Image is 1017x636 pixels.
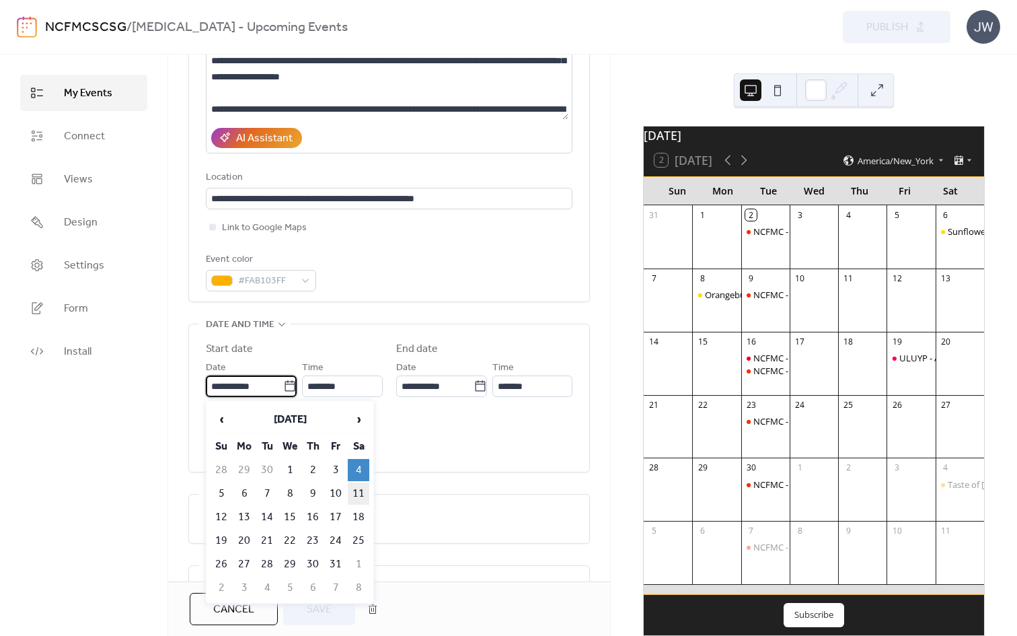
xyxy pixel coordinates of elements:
span: #FAB103FF [238,273,295,289]
td: 4 [348,459,369,481]
div: 31 [648,209,660,221]
div: End date [396,341,439,357]
td: 5 [279,577,301,599]
div: 14 [648,336,660,347]
td: 14 [256,506,278,528]
div: 20 [940,336,951,347]
td: 31 [325,553,346,575]
td: 18 [348,506,369,528]
div: ULUYP - A Night of Red & Resilience (Sickle Cell Awareness Fundraising Gala) [887,352,935,364]
span: Time [302,360,324,376]
div: Tue [746,177,792,205]
a: Connect [20,118,147,154]
td: 3 [325,459,346,481]
td: 20 [233,530,255,552]
div: NCFMC - [MEDICAL_DATA] Stakeholder's Huddle [753,541,948,553]
td: 24 [325,530,346,552]
th: Tu [256,435,278,458]
div: 11 [940,526,951,537]
td: 16 [302,506,324,528]
div: 30 [745,462,757,474]
div: 8 [697,273,708,284]
span: Date [396,360,416,376]
div: NCFMC - Sickle Cell Stakeholder's Huddle [741,289,790,301]
td: 28 [256,553,278,575]
th: Mo [233,435,255,458]
img: logo [17,16,37,38]
div: 28 [648,462,660,474]
span: Design [64,215,98,231]
div: 8 [794,526,806,537]
div: 11 [843,273,854,284]
div: Wed [791,177,837,205]
td: 8 [279,483,301,505]
div: Location [206,170,570,186]
div: 18 [843,336,854,347]
div: 25 [843,399,854,411]
div: Mon [700,177,746,205]
div: 3 [794,209,806,221]
div: Sun [654,177,700,205]
div: 13 [940,273,951,284]
div: NCFMC - Sickle Cell Stakeholder's Huddle [741,479,790,491]
div: 22 [697,399,708,411]
div: 2 [843,462,854,474]
div: 21 [648,399,660,411]
span: › [348,406,369,433]
td: 28 [211,459,232,481]
span: ‹ [211,406,231,433]
span: Views [64,172,93,188]
a: Views [20,161,147,197]
td: 6 [302,577,324,599]
td: 19 [211,530,232,552]
a: Design [20,204,147,240]
div: Start date [206,341,253,357]
th: We [279,435,301,458]
span: Settings [64,258,104,274]
div: 7 [745,526,757,537]
td: 29 [279,553,301,575]
div: 1 [794,462,806,474]
div: Thu [837,177,882,205]
div: Taste of Chester Health Fair [936,479,984,491]
div: NCFMC - Sickle Cell Beacon Society Event [741,352,790,364]
td: 13 [233,506,255,528]
div: Orangeburg Area [MEDICAL_DATA] Foundation - Annual 5K Walk [705,289,963,301]
div: 26 [891,399,903,411]
td: 6 [233,483,255,505]
div: 5 [891,209,903,221]
td: 2 [211,577,232,599]
td: 8 [348,577,369,599]
span: My Events [64,85,112,102]
span: Date [206,360,226,376]
div: JW [967,10,1000,44]
td: 5 [211,483,232,505]
button: Subscribe [784,603,844,627]
td: 25 [348,530,369,552]
div: NCFMC - Sickle Cell Stakeholder's Huddle [741,365,790,377]
div: 27 [940,399,951,411]
td: 30 [302,553,324,575]
div: NCFMC - Sickle Cell Stakeholder's Huddle [741,225,790,238]
div: Orangeburg Area Sickle Cell Foundation - Annual 5K Walk [692,289,741,301]
td: 27 [233,553,255,575]
a: Install [20,333,147,369]
button: Cancel [190,593,278,625]
div: 2 [745,209,757,221]
div: Fri [882,177,928,205]
b: / [126,15,132,40]
div: 29 [697,462,708,474]
th: Fr [325,435,346,458]
div: NCFMC - [MEDICAL_DATA] Stakeholder's Huddle [753,225,948,238]
td: 11 [348,483,369,505]
div: 7 [648,273,660,284]
th: Su [211,435,232,458]
td: 30 [256,459,278,481]
div: 9 [745,273,757,284]
span: Cancel [213,602,254,618]
a: Form [20,290,147,326]
div: NCFMC - [MEDICAL_DATA] Stakeholder's Huddle [753,479,948,491]
span: Connect [64,129,105,145]
td: 23 [302,530,324,552]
